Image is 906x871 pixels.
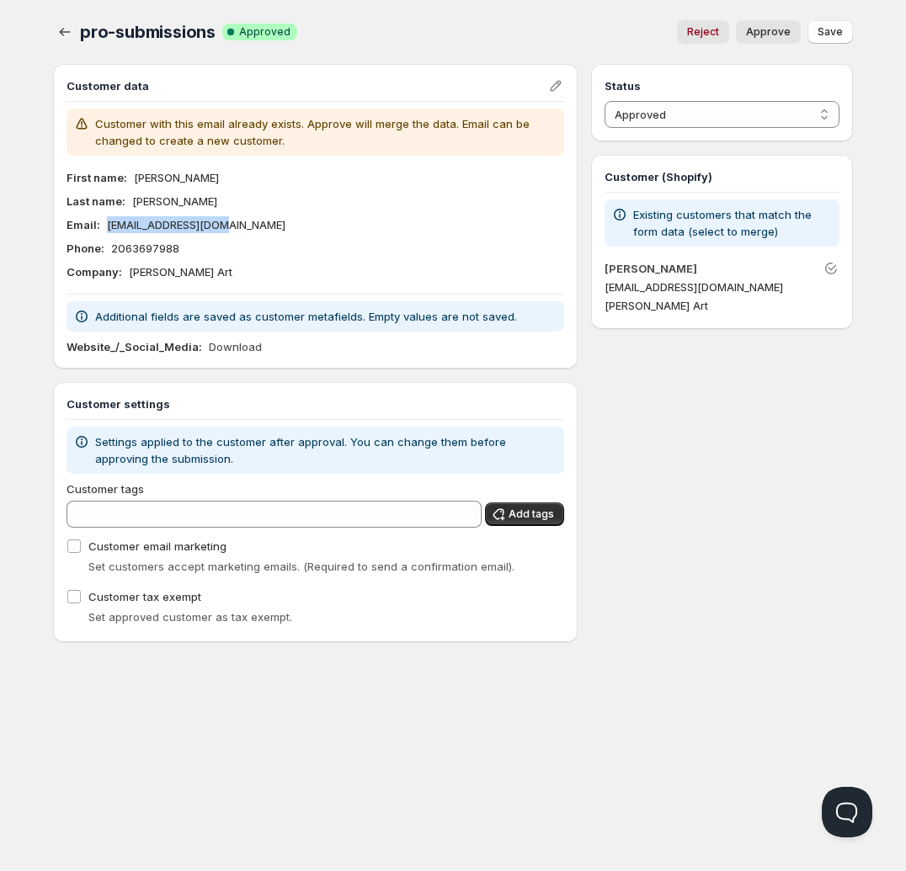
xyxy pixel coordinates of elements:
[818,25,843,39] span: Save
[605,168,839,185] h3: Customer (Shopify)
[134,169,219,186] p: [PERSON_NAME]
[67,77,547,94] h3: Customer data
[88,560,514,573] span: Set customers accept marketing emails. (Required to send a confirmation email).
[687,25,719,39] span: Reject
[88,539,226,553] span: Customer email marketing
[67,218,100,231] b: Email :
[633,206,833,240] p: Existing customers that match the form data (select to merge)
[677,20,729,44] button: Reject
[67,242,104,255] b: Phone :
[605,262,697,275] a: [PERSON_NAME]
[80,22,216,42] span: pro-submissions
[107,216,285,233] p: [EMAIL_ADDRESS][DOMAIN_NAME]
[605,279,839,295] p: [EMAIL_ADDRESS][DOMAIN_NAME]
[95,308,517,325] p: Additional fields are saved as customer metafields. Empty values are not saved.
[746,25,791,39] span: Approve
[88,610,292,624] span: Set approved customer as tax exempt.
[67,171,127,184] b: First name :
[819,257,843,280] button: Unlink
[544,74,568,98] button: Edit
[509,507,554,521] span: Add tags
[605,299,708,312] span: [PERSON_NAME] Art
[95,115,557,149] p: Customer with this email already exists. Approve will merge the data. Email can be changed to cre...
[736,20,801,44] button: Approve
[67,265,122,279] b: Company :
[807,20,853,44] button: Save
[485,502,564,526] button: Add tags
[822,787,872,837] iframe: Help Scout Beacon - Open
[605,77,839,94] h3: Status
[239,25,290,39] span: Approved
[67,340,202,353] b: Website_/_Social_Media :
[129,263,232,280] p: [PERSON_NAME] Art
[88,590,201,603] span: Customer tax exempt
[67,396,564,412] h3: Customer settings
[95,433,557,467] p: Settings applied to the customer after approval. You can change them before approving the submiss...
[111,240,179,257] p: 2063697988
[67,482,144,496] span: Customer tags
[132,193,217,210] p: [PERSON_NAME]
[67,194,125,208] b: Last name :
[209,338,262,355] a: Download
